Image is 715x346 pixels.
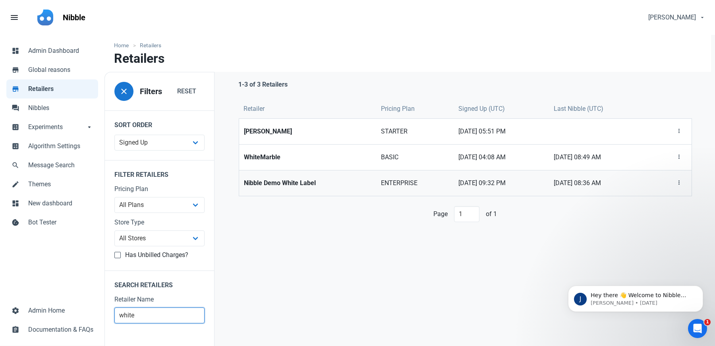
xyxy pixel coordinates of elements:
[6,118,98,137] a: calculateExperimentsarrow_drop_down
[114,295,205,304] label: Retailer Name
[114,218,205,227] label: Store Type
[12,218,19,226] span: cookie
[121,251,188,259] span: Has Unbilled Charges?
[28,141,93,151] span: Algorithm Settings
[6,99,98,118] a: forumNibbles
[6,320,98,339] a: assignmentDocumentation & FAQs
[6,137,98,156] a: calculateAlgorithm Settings
[6,175,98,194] a: mode_editThemes
[454,145,549,170] a: [DATE] 04:08 AM
[458,178,544,188] span: [DATE] 09:32 PM
[244,153,371,162] strong: WhiteMarble
[28,65,93,75] span: Global reasons
[140,87,162,96] h3: Filters
[238,80,288,89] p: 1-3 of 3 Retailers
[12,84,19,92] span: store
[12,122,19,130] span: calculate
[381,127,449,136] span: STARTER
[105,271,214,295] legend: Search Retailers
[244,127,371,136] strong: [PERSON_NAME]
[28,180,93,189] span: Themes
[114,51,164,66] h1: Retailers
[454,170,549,196] a: [DATE] 09:32 PM
[239,145,376,170] a: WhiteMarble
[648,13,696,22] span: [PERSON_NAME]
[381,178,449,188] span: ENTERPRISE
[12,65,19,73] span: store
[28,103,93,113] span: Nibbles
[12,160,19,168] span: search
[458,127,544,136] span: [DATE] 05:51 PM
[28,199,93,208] span: New dashboard
[58,6,90,29] a: Nibble
[688,319,707,338] iframe: Intercom live chat
[458,153,544,162] span: [DATE] 04:08 AM
[549,170,648,196] a: [DATE] 08:36 AM
[12,325,19,333] span: assignment
[119,87,129,96] span: close
[244,178,371,188] strong: Nibble Demo White Label
[458,104,505,114] span: Signed Up (UTC)
[10,13,19,22] span: menu
[556,269,715,325] iframe: Intercom notifications message
[554,153,643,162] span: [DATE] 08:49 AM
[704,319,711,325] span: 1
[28,218,93,227] span: Bot Tester
[554,104,603,114] span: Last Nibble (UTC)
[177,87,196,96] span: Reset
[6,60,98,79] a: storeGlobal reasons
[239,170,376,196] a: Nibble Demo White Label
[28,306,93,315] span: Admin Home
[114,184,205,194] label: Pricing Plan
[6,41,98,60] a: dashboardAdmin Dashboard
[381,104,415,114] span: Pricing Plan
[28,160,93,170] span: Message Search
[114,82,133,101] button: close
[12,103,19,111] span: forum
[28,325,93,334] span: Documentation & FAQs
[114,41,133,50] a: Home
[12,306,19,314] span: settings
[554,178,643,188] span: [DATE] 08:36 AM
[6,213,98,232] a: cookieBot Tester
[105,160,214,184] legend: Filter Retailers
[376,145,454,170] a: BASIC
[12,46,19,54] span: dashboard
[169,83,205,99] button: Reset
[238,206,692,222] div: Page of 1
[28,122,85,132] span: Experiments
[642,10,710,25] button: [PERSON_NAME]
[63,12,85,23] p: Nibble
[381,153,449,162] span: BASIC
[12,141,19,149] span: calculate
[28,46,93,56] span: Admin Dashboard
[105,110,214,135] legend: Sort Order
[12,180,19,187] span: mode_edit
[28,84,93,94] span: Retailers
[104,35,711,51] nav: breadcrumbs
[6,156,98,175] a: searchMessage Search
[243,104,265,114] span: Retailer
[12,199,19,207] span: dashboard
[549,145,648,170] a: [DATE] 08:49 AM
[376,170,454,196] a: ENTERPRISE
[376,119,454,144] a: STARTER
[6,194,98,213] a: dashboardNew dashboard
[454,119,549,144] a: [DATE] 05:51 PM
[6,79,98,99] a: storeRetailers
[85,122,93,130] span: arrow_drop_down
[239,119,376,144] a: [PERSON_NAME]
